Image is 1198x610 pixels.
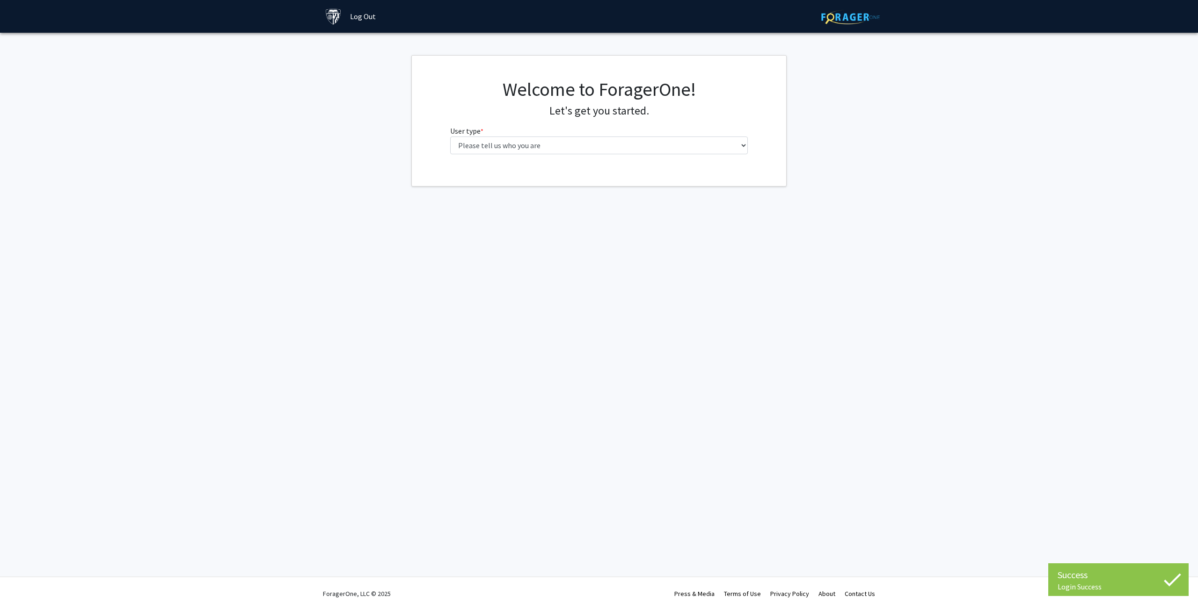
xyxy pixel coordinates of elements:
[323,577,391,610] div: ForagerOne, LLC © 2025
[325,8,342,25] img: Johns Hopkins University Logo
[724,589,761,598] a: Terms of Use
[821,10,880,24] img: ForagerOne Logo
[818,589,835,598] a: About
[845,589,875,598] a: Contact Us
[1058,568,1179,582] div: Success
[674,589,715,598] a: Press & Media
[450,104,748,118] h4: Let's get you started.
[1058,582,1179,591] div: Login Success
[770,589,809,598] a: Privacy Policy
[450,125,483,136] label: User type
[450,78,748,100] h1: Welcome to ForagerOne!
